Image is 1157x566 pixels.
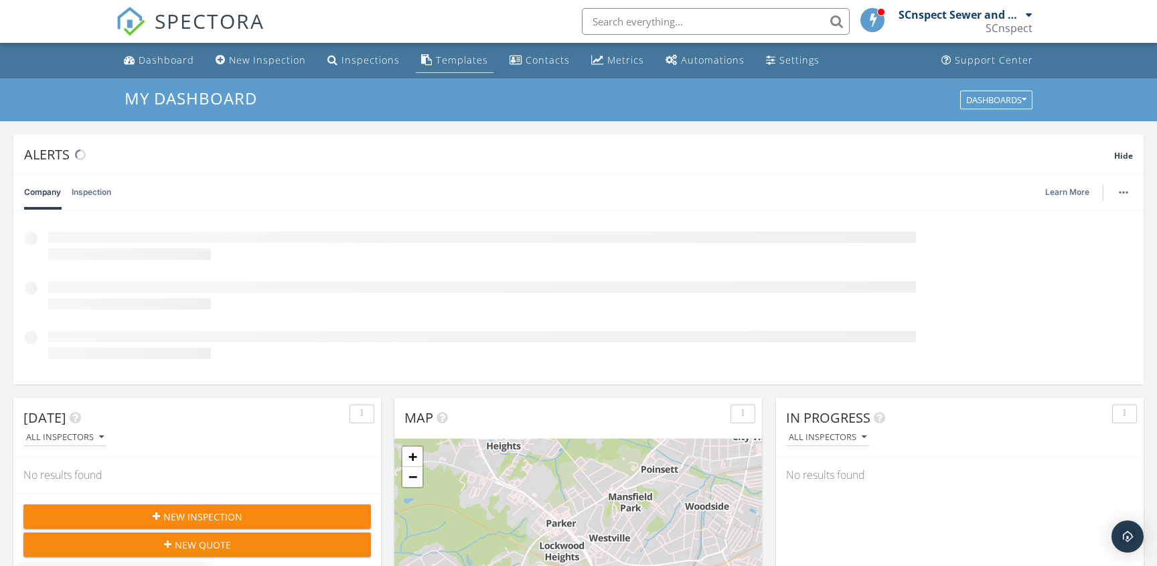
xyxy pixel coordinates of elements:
span: New Inspection [163,510,242,524]
div: Metrics [607,54,644,66]
a: SPECTORA [116,18,264,46]
button: All Inspectors [786,429,869,447]
a: Metrics [586,48,649,73]
a: Inspection [72,175,111,210]
div: Templates [436,54,488,66]
div: New Inspection [229,54,306,66]
span: Hide [1114,150,1133,161]
a: Settings [761,48,825,73]
div: SCnspect Sewer and Chimney Inspections [899,8,1022,21]
a: Zoom in [402,447,422,467]
div: Dashboard [139,54,194,66]
div: All Inspectors [26,433,104,442]
button: All Inspectors [23,429,106,447]
a: Dashboard [119,48,200,73]
div: Alerts [24,145,1114,163]
div: Inspections [341,54,400,66]
div: No results found [13,457,381,493]
div: No results found [776,457,1144,493]
img: The Best Home Inspection Software - Spectora [116,7,145,36]
div: SCnspect [986,21,1032,35]
a: Templates [416,48,493,73]
span: Map [404,409,433,427]
span: SPECTORA [155,7,264,35]
span: In Progress [786,409,870,427]
a: Support Center [936,48,1038,73]
div: Automations [681,54,745,66]
img: ellipsis-632cfdd7c38ec3a7d453.svg [1119,191,1128,194]
a: Learn More [1045,186,1097,199]
div: Support Center [955,54,1033,66]
a: Zoom out [402,467,422,487]
a: Company [24,175,61,210]
div: Dashboards [966,95,1026,104]
button: Dashboards [960,90,1032,109]
a: Inspections [322,48,405,73]
a: Automations (Basic) [660,48,750,73]
div: Settings [779,54,820,66]
span: [DATE] [23,409,66,427]
button: New Inspection [23,504,371,528]
div: Open Intercom Messenger [1111,520,1144,553]
a: New Inspection [210,48,311,73]
div: All Inspectors [789,433,866,442]
button: New Quote [23,533,371,557]
a: Contacts [504,48,575,73]
input: Search everything... [582,8,850,35]
div: Contacts [526,54,570,66]
span: My Dashboard [125,87,257,109]
span: New Quote [175,538,231,552]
